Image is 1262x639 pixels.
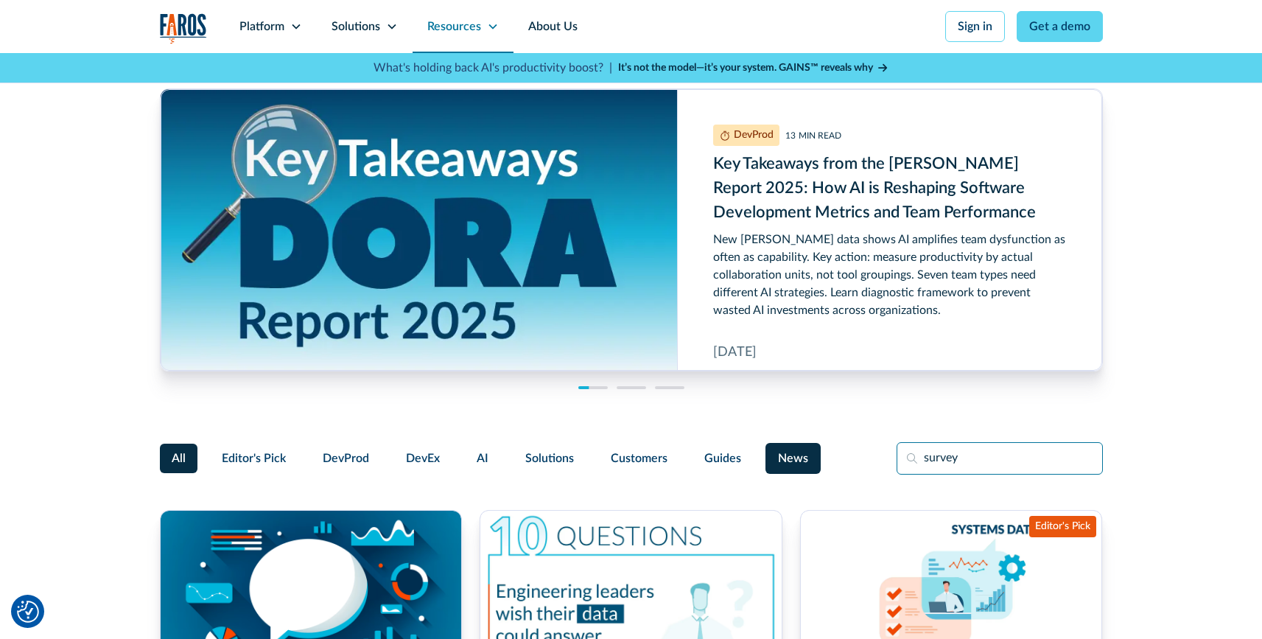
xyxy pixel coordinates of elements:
[323,450,369,467] span: DevProd
[161,89,1102,371] a: Key Takeaways from the DORA Report 2025: How AI is Reshaping Software Development Metrics and Tea...
[17,601,39,623] button: Cookie Settings
[611,450,667,467] span: Customers
[160,13,207,43] img: Logo of the analytics and reporting company Faros.
[525,450,574,467] span: Solutions
[17,601,39,623] img: Revisit consent button
[778,450,808,467] span: News
[160,442,1103,475] form: Filter Form
[239,18,284,35] div: Platform
[172,450,186,467] span: All
[897,442,1103,475] input: Search resources
[332,18,380,35] div: Solutions
[704,450,741,467] span: Guides
[1017,11,1103,42] a: Get a demo
[477,450,488,467] span: AI
[406,450,440,467] span: DevEx
[427,18,481,35] div: Resources
[945,11,1005,42] a: Sign in
[618,60,889,76] a: It’s not the model—it’s your system. GAINS™ reveals why
[161,89,1102,371] div: cms-link
[374,59,612,77] p: What's holding back AI's productivity boost? |
[618,63,873,73] strong: It’s not the model—it’s your system. GAINS™ reveals why
[160,13,207,43] a: home
[222,450,286,467] span: Editor's Pick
